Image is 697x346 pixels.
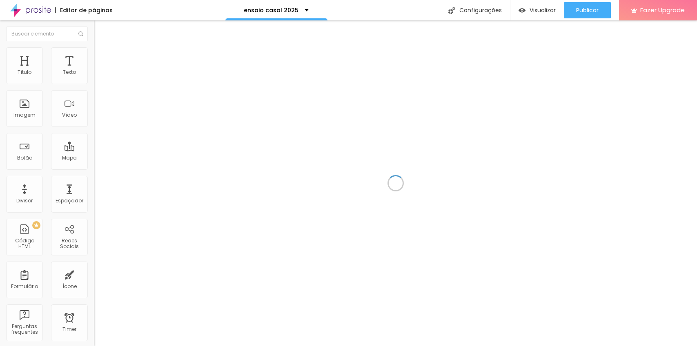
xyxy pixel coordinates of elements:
[62,326,76,332] div: Timer
[13,112,36,118] div: Imagem
[576,7,599,13] span: Publicar
[510,2,564,18] button: Visualizar
[18,69,31,75] div: Título
[8,238,40,250] div: Código HTML
[62,284,77,289] div: Ícone
[63,69,76,75] div: Texto
[53,238,85,250] div: Redes Sociais
[244,7,298,13] p: ensaio casal 2025
[530,7,556,13] span: Visualizar
[62,155,77,161] div: Mapa
[78,31,83,36] img: Icone
[519,7,526,14] img: view-1.svg
[6,27,88,41] input: Buscar elemento
[11,284,38,289] div: Formulário
[16,198,33,204] div: Divisor
[640,7,685,13] span: Fazer Upgrade
[8,324,40,335] div: Perguntas frequentes
[17,155,32,161] div: Botão
[564,2,611,18] button: Publicar
[56,198,83,204] div: Espaçador
[62,112,77,118] div: Vídeo
[448,7,455,14] img: Icone
[55,7,113,13] div: Editor de páginas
